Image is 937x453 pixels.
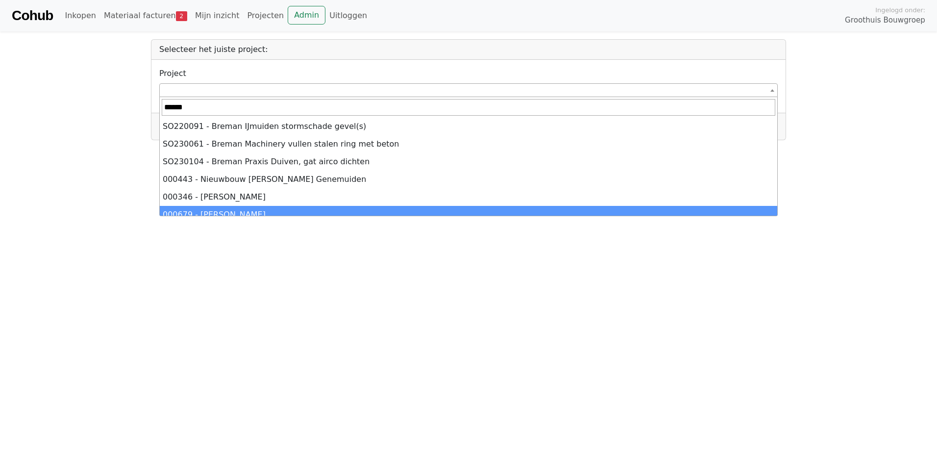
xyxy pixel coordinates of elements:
a: Projecten [243,6,288,25]
li: 000679 - [PERSON_NAME] [160,206,777,224]
a: Cohub [12,4,53,27]
li: 000346 - [PERSON_NAME] [160,188,777,206]
li: SO230061 - Breman Machinery vullen stalen ring met beton [160,135,777,153]
li: SO230104 - Breman Praxis Duiven, gat airco dichten [160,153,777,171]
a: Inkopen [61,6,99,25]
li: 000443 - Nieuwbouw [PERSON_NAME] Genemuiden [160,171,777,188]
span: Groothuis Bouwgroep [845,15,925,26]
a: Uitloggen [325,6,371,25]
span: Ingelogd onder: [875,5,925,15]
a: Materiaal facturen2 [100,6,191,25]
label: Project [159,68,186,79]
li: SO220091 - Breman IJmuiden stormschade gevel(s) [160,118,777,135]
a: Admin [288,6,325,25]
a: Mijn inzicht [191,6,244,25]
div: Selecteer het juiste project: [151,40,786,60]
span: 2 [176,11,187,21]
